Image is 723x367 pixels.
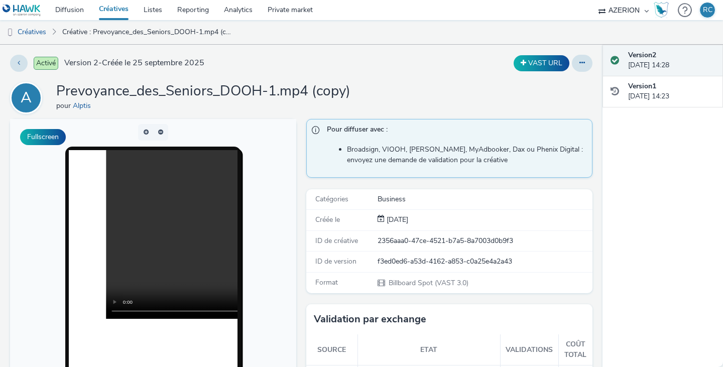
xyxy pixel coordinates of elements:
[64,57,204,69] span: Version 2 - Créée le 25 septembre 2025
[385,215,408,225] div: Création 25 septembre 2025, 14:23
[511,55,572,71] div: Dupliquer la créative en un VAST URL
[315,236,358,246] span: ID de créative
[703,3,712,18] div: RC
[514,55,569,71] button: VAST URL
[378,236,591,246] div: 2356aaa0-47ce-4521-b7a5-8a7003d0b9f3
[20,129,66,145] button: Fullscreen
[21,84,32,112] div: A
[385,215,408,224] span: [DATE]
[327,125,582,138] span: Pour diffuser avec :
[500,334,558,365] th: Validations
[315,215,340,224] span: Créée le
[56,82,350,101] h1: Prevoyance_des_Seniors_DOOH-1.mp4 (copy)
[314,312,426,327] h3: Validation par exchange
[378,194,591,204] div: Business
[315,278,338,287] span: Format
[628,50,656,60] strong: Version 2
[628,50,715,71] div: [DATE] 14:28
[558,334,592,365] th: Coût total
[357,334,500,365] th: Etat
[306,334,357,365] th: Source
[56,101,73,110] span: pour
[654,2,673,18] a: Hawk Academy
[628,81,715,102] div: [DATE] 14:23
[654,2,669,18] img: Hawk Academy
[57,20,238,44] a: Créative : Prevoyance_des_Seniors_DOOH-1.mp4 (copy)
[315,194,348,204] span: Catégories
[315,257,356,266] span: ID de version
[10,93,46,102] a: A
[378,257,591,267] div: f3ed0ed6-a53d-4162-a853-c0a25e4a2a43
[347,145,587,165] li: Broadsign, VIOOH, [PERSON_NAME], MyAdbooker, Dax ou Phenix Digital : envoyez une demande de valid...
[34,57,58,70] span: Activé
[3,4,41,17] img: undefined Logo
[73,101,95,110] a: Alptis
[5,28,15,38] img: dooh
[388,278,468,288] span: Billboard Spot (VAST 3.0)
[628,81,656,91] strong: Version 1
